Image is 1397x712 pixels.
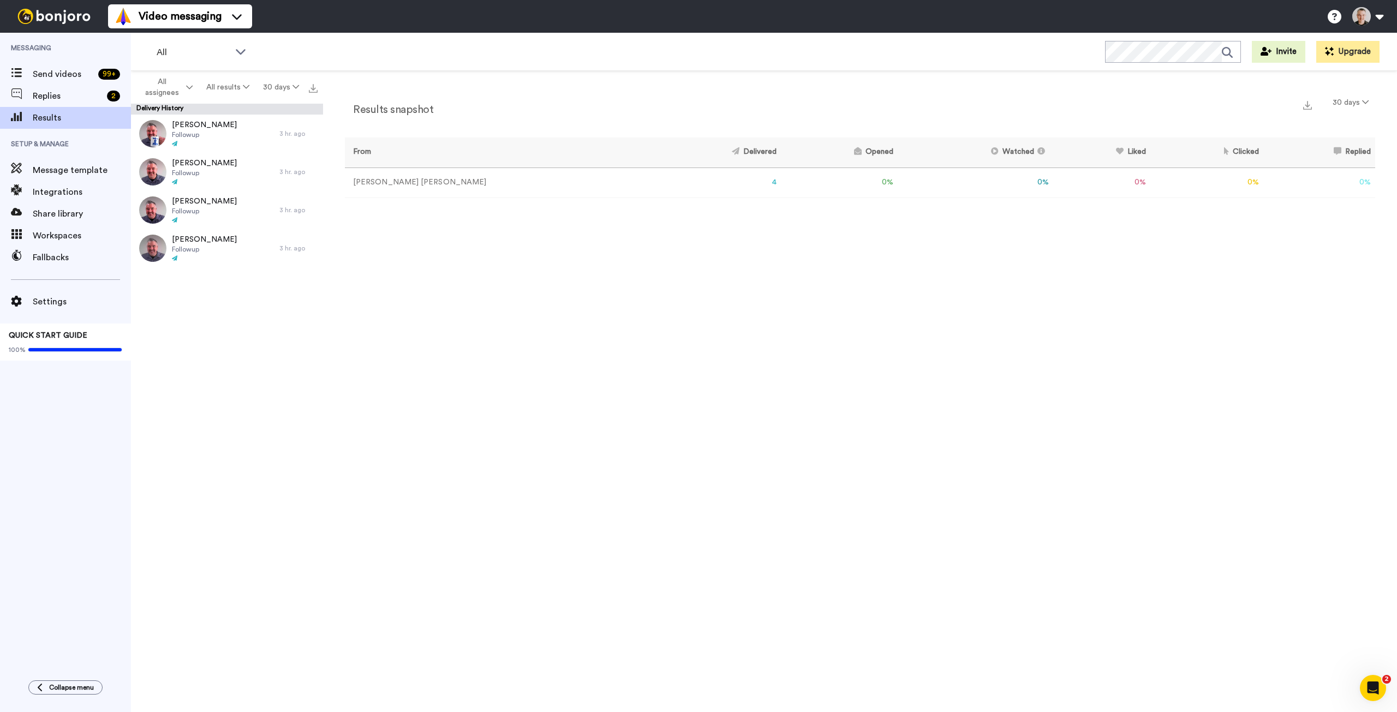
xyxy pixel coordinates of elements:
[1326,93,1375,112] button: 30 days
[279,206,318,214] div: 3 hr. ago
[1150,137,1263,167] th: Clicked
[172,245,237,254] span: Followup
[309,84,318,93] img: export.svg
[653,137,781,167] th: Delivered
[172,234,237,245] span: [PERSON_NAME]
[256,77,306,97] button: 30 days
[131,104,323,115] div: Delivery History
[1252,41,1305,63] button: Invite
[172,169,237,177] span: Followup
[345,137,653,167] th: From
[139,235,166,262] img: 58d388e5-a7d4-4ae2-9a4f-80f4eeb63a24-thumb.jpg
[140,76,184,98] span: All assignees
[1300,97,1315,112] button: Export a summary of each team member’s results that match this filter now.
[1150,167,1263,198] td: 0 %
[306,79,321,95] button: Export all results that match these filters now.
[898,137,1053,167] th: Watched
[345,104,433,116] h2: Results snapshot
[33,295,131,308] span: Settings
[172,119,237,130] span: [PERSON_NAME]
[139,196,166,224] img: 73c61c3a-7cc2-4f4b-929e-9f098adebb99-thumb.jpg
[781,167,897,198] td: 0 %
[172,158,237,169] span: [PERSON_NAME]
[49,683,94,692] span: Collapse menu
[1263,137,1375,167] th: Replied
[139,9,222,24] span: Video messaging
[133,72,200,103] button: All assignees
[200,77,256,97] button: All results
[33,89,103,103] span: Replies
[1053,167,1150,198] td: 0 %
[33,186,131,199] span: Integrations
[28,680,103,695] button: Collapse menu
[33,251,131,264] span: Fallbacks
[115,8,132,25] img: vm-color.svg
[279,244,318,253] div: 3 hr. ago
[131,115,323,153] a: [PERSON_NAME]Followup3 hr. ago
[33,68,94,81] span: Send videos
[131,191,323,229] a: [PERSON_NAME]Followup3 hr. ago
[1382,675,1391,684] span: 2
[1053,137,1150,167] th: Liked
[131,229,323,267] a: [PERSON_NAME]Followup3 hr. ago
[9,345,26,354] span: 100%
[1263,167,1375,198] td: 0 %
[33,164,131,177] span: Message template
[653,167,781,198] td: 4
[33,229,131,242] span: Workspaces
[13,9,95,24] img: bj-logo-header-white.svg
[157,46,230,59] span: All
[33,111,131,124] span: Results
[172,130,237,139] span: Followup
[98,69,120,80] div: 99 +
[139,158,166,186] img: f920207c-817b-4577-8797-f6f74b73fbd7-thumb.jpg
[1360,675,1386,701] iframe: Intercom live chat
[1303,101,1312,110] img: export.svg
[781,137,897,167] th: Opened
[898,167,1053,198] td: 0 %
[345,167,653,198] td: [PERSON_NAME] [PERSON_NAME]
[172,207,237,216] span: Followup
[279,167,318,176] div: 3 hr. ago
[139,120,166,147] img: 6344eb66-d0d7-4a8a-8154-0916758f4a12-thumb.jpg
[1316,41,1380,63] button: Upgrade
[279,129,318,138] div: 3 hr. ago
[33,207,131,220] span: Share library
[9,332,87,339] span: QUICK START GUIDE
[172,196,237,207] span: [PERSON_NAME]
[107,91,120,101] div: 2
[131,153,323,191] a: [PERSON_NAME]Followup3 hr. ago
